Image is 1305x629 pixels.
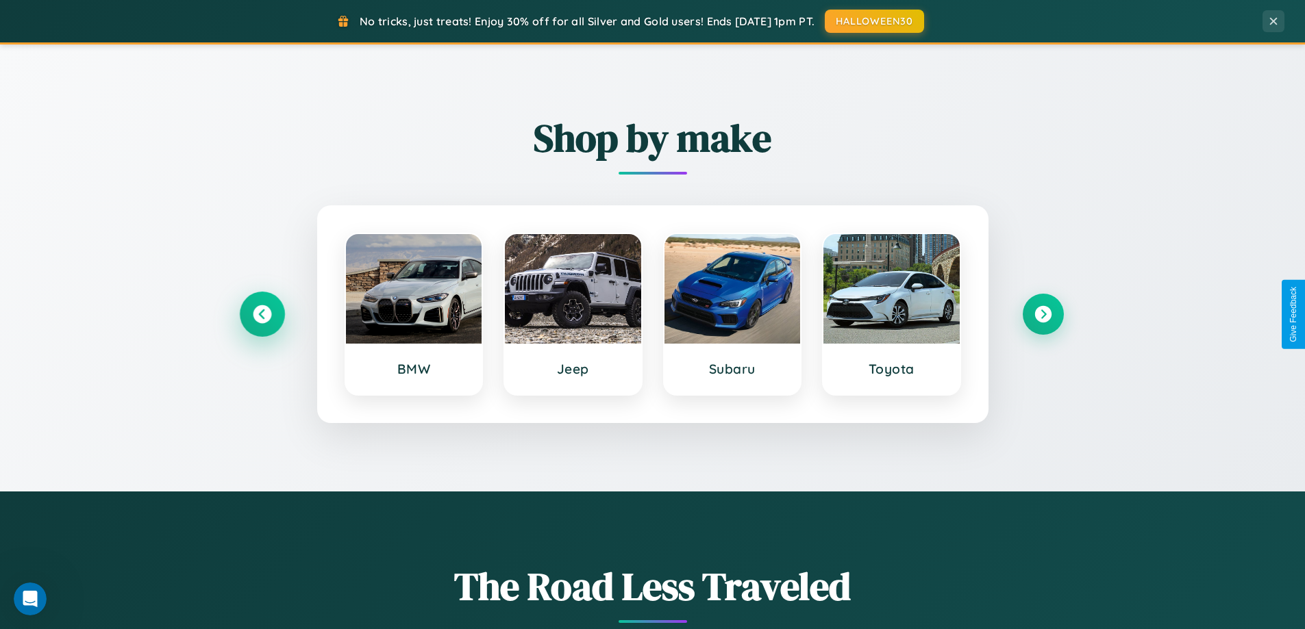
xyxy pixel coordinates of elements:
[1289,287,1298,342] div: Give Feedback
[360,361,469,377] h3: BMW
[519,361,627,377] h3: Jeep
[360,14,815,28] span: No tricks, just treats! Enjoy 30% off for all Silver and Gold users! Ends [DATE] 1pm PT.
[242,560,1064,613] h1: The Road Less Traveled
[242,112,1064,164] h2: Shop by make
[825,10,924,33] button: HALLOWEEN30
[837,361,946,377] h3: Toyota
[678,361,787,377] h3: Subaru
[14,582,47,615] iframe: Intercom live chat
